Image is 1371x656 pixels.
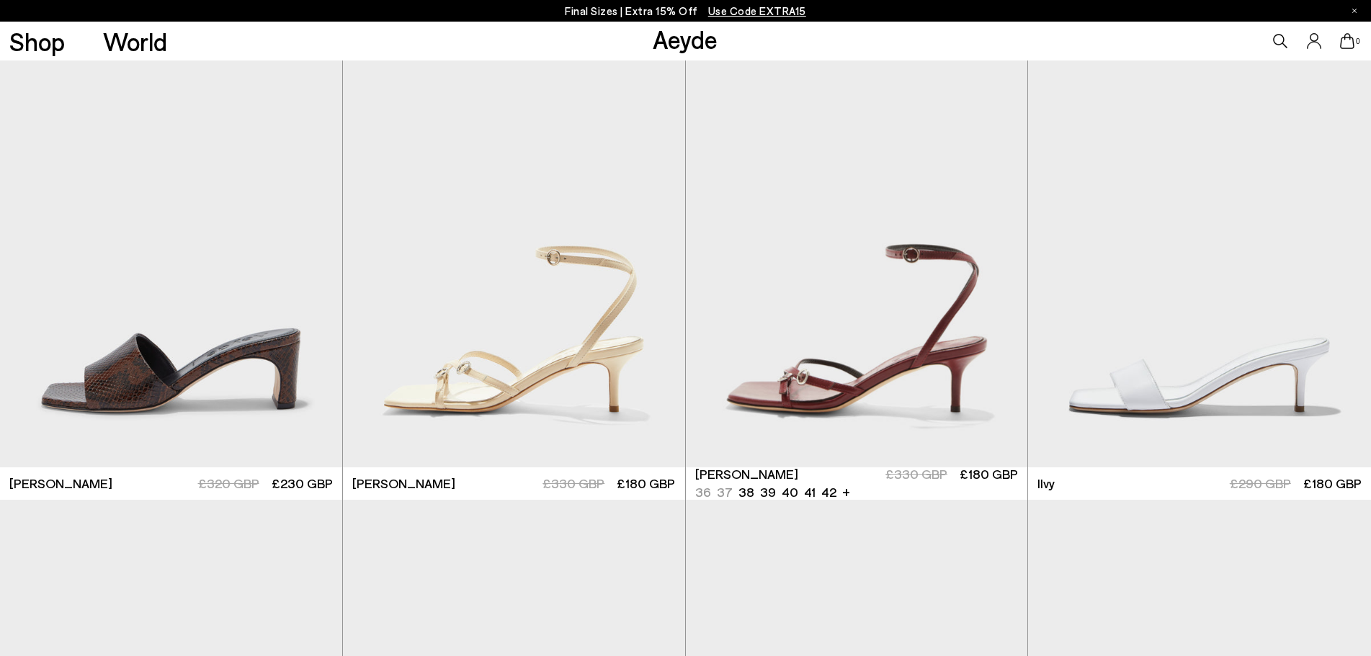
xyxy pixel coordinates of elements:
span: £180 GBP [617,475,675,491]
a: [PERSON_NAME] £330 GBP £180 GBP [343,467,685,500]
a: Shop [9,29,65,54]
img: Libby Leather Kitten-Heel Sandals [686,37,1028,467]
span: £290 GBP [1230,475,1291,491]
li: + [842,482,850,501]
span: £320 GBP [198,475,259,491]
div: 1 / 6 [686,37,1028,467]
a: Ilvy £290 GBP £180 GBP [1028,467,1371,500]
ul: variant [695,483,832,501]
span: £230 GBP [272,475,333,491]
a: Aeyde [653,24,718,54]
span: Navigate to /collections/ss25-final-sizes [708,4,806,17]
span: [PERSON_NAME] [695,465,798,483]
span: £180 GBP [1303,475,1362,491]
a: [PERSON_NAME] 36 37 38 39 40 41 42 + £330 GBP £180 GBP [686,467,1028,500]
li: 42 [821,483,836,501]
span: £180 GBP [960,466,1018,482]
li: 38 [738,483,754,501]
a: World [103,29,167,54]
span: [PERSON_NAME] [352,475,455,493]
a: Next slide Previous slide [686,37,1028,467]
li: 40 [782,483,798,501]
span: [PERSON_NAME] [9,475,112,493]
a: 0 [1340,33,1354,49]
li: 41 [804,483,816,501]
span: 0 [1354,37,1362,45]
p: Final Sizes | Extra 15% Off [565,2,806,20]
span: Ilvy [1037,475,1055,493]
img: Libby Leather Kitten-Heel Sandals [343,37,685,467]
img: Ilvy Leather Mules [1028,37,1371,467]
span: £330 GBP [885,466,947,482]
li: 39 [760,483,776,501]
span: £330 GBP [542,475,604,491]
